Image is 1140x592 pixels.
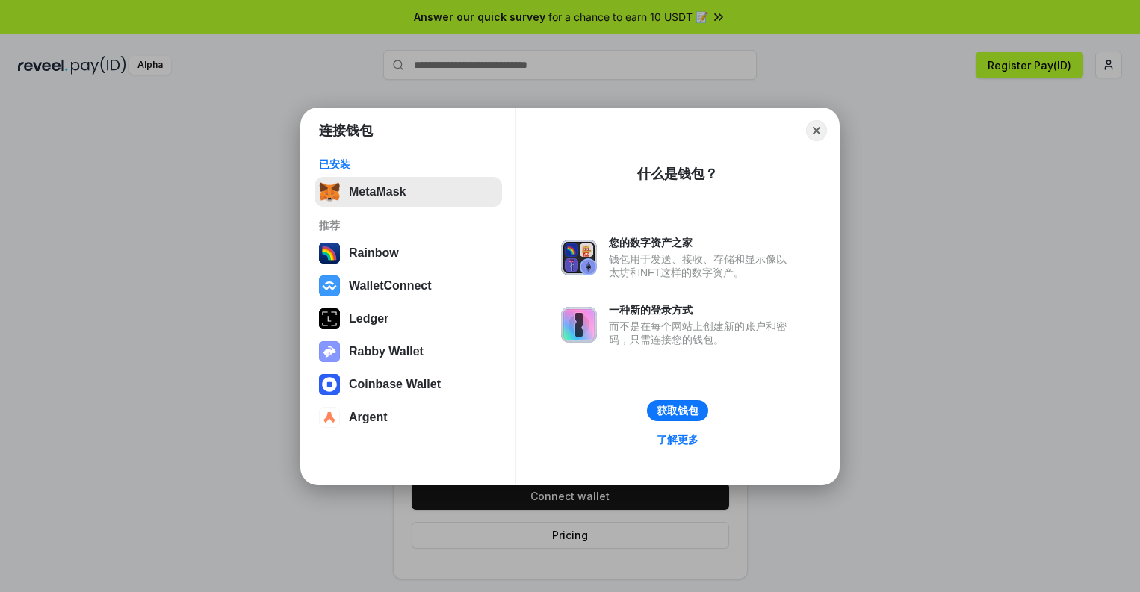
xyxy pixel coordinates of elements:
button: 获取钱包 [647,400,708,421]
button: Rabby Wallet [315,337,502,367]
img: svg+xml,%3Csvg%20width%3D%2228%22%20height%3D%2228%22%20viewBox%3D%220%200%2028%2028%22%20fill%3D... [319,407,340,428]
img: svg+xml,%3Csvg%20fill%3D%22none%22%20height%3D%2233%22%20viewBox%3D%220%200%2035%2033%22%20width%... [319,181,340,202]
div: Argent [349,411,388,424]
div: 了解更多 [657,433,698,446]
button: Ledger [315,304,502,334]
img: svg+xml,%3Csvg%20xmlns%3D%22http%3A%2F%2Fwww.w3.org%2F2000%2Fsvg%22%20fill%3D%22none%22%20viewBox... [561,307,597,343]
button: Close [806,120,827,141]
div: 钱包用于发送、接收、存储和显示像以太坊和NFT这样的数字资产。 [609,252,794,279]
button: Coinbase Wallet [315,370,502,399]
div: 您的数字资产之家 [609,236,794,249]
img: svg+xml,%3Csvg%20xmlns%3D%22http%3A%2F%2Fwww.w3.org%2F2000%2Fsvg%22%20width%3D%2228%22%20height%3... [319,308,340,329]
img: svg+xml,%3Csvg%20width%3D%22120%22%20height%3D%22120%22%20viewBox%3D%220%200%20120%20120%22%20fil... [319,243,340,264]
img: svg+xml,%3Csvg%20xmlns%3D%22http%3A%2F%2Fwww.w3.org%2F2000%2Fsvg%22%20fill%3D%22none%22%20viewBox... [561,240,597,275]
div: Coinbase Wallet [349,378,441,391]
div: 获取钱包 [657,404,698,417]
img: svg+xml,%3Csvg%20width%3D%2228%22%20height%3D%2228%22%20viewBox%3D%220%200%2028%2028%22%20fill%3D... [319,374,340,395]
div: Rabby Wallet [349,345,424,358]
div: MetaMask [349,185,406,199]
h1: 连接钱包 [319,122,373,140]
div: WalletConnect [349,279,432,293]
button: Argent [315,402,502,432]
div: 而不是在每个网站上创建新的账户和密码，只需连接您的钱包。 [609,320,794,346]
button: Rainbow [315,238,502,268]
div: Rainbow [349,246,399,260]
div: Ledger [349,312,388,325]
a: 了解更多 [648,430,707,449]
button: WalletConnect [315,271,502,301]
div: 已安装 [319,158,498,171]
button: MetaMask [315,177,502,207]
div: 推荐 [319,219,498,232]
img: svg+xml,%3Csvg%20xmlns%3D%22http%3A%2F%2Fwww.w3.org%2F2000%2Fsvg%22%20fill%3D%22none%22%20viewBox... [319,341,340,362]
div: 一种新的登录方式 [609,303,794,317]
img: svg+xml,%3Csvg%20width%3D%2228%22%20height%3D%2228%22%20viewBox%3D%220%200%2028%2028%22%20fill%3D... [319,275,340,296]
div: 什么是钱包？ [637,165,718,183]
